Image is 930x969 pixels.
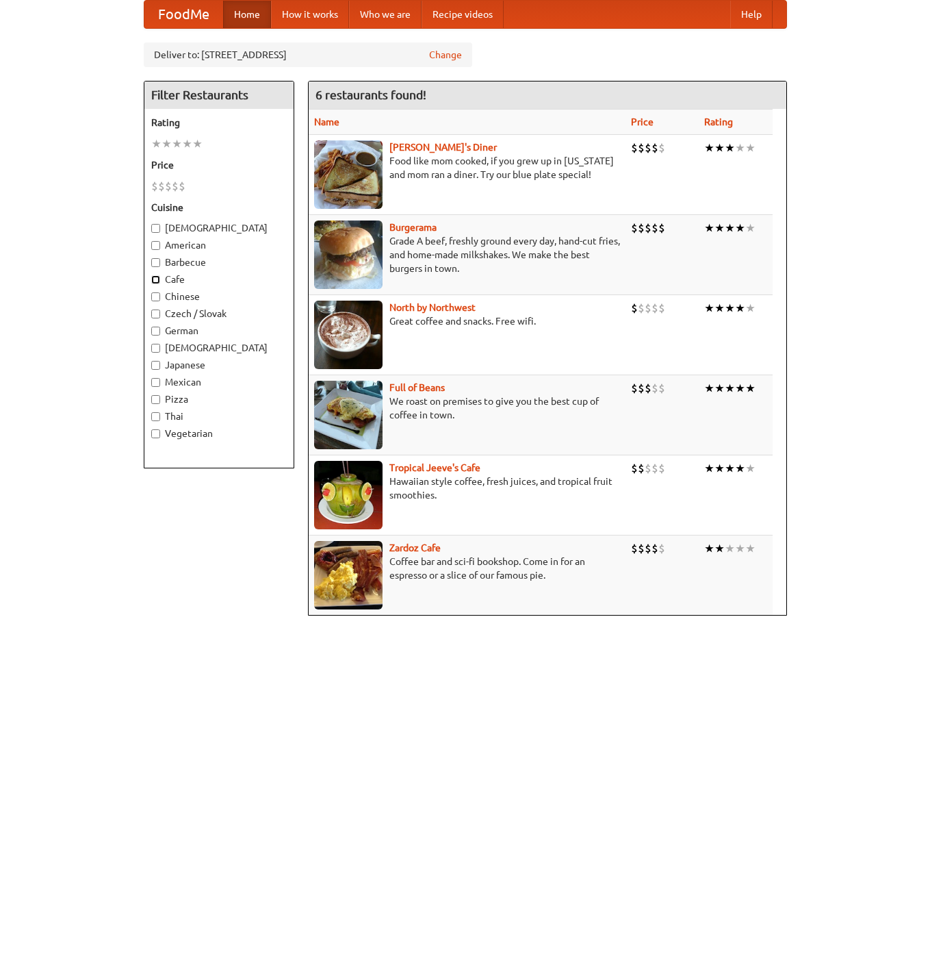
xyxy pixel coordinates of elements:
[314,140,383,209] img: sallys.jpg
[745,301,755,316] li: ★
[631,140,638,155] li: $
[314,461,383,529] img: jeeves.jpg
[158,179,165,194] li: $
[638,381,645,396] li: $
[223,1,271,28] a: Home
[151,136,162,151] li: ★
[151,344,160,353] input: [DEMOGRAPHIC_DATA]
[651,301,658,316] li: $
[735,381,745,396] li: ★
[151,307,287,320] label: Czech / Slovak
[151,241,160,250] input: American
[645,381,651,396] li: $
[745,381,755,396] li: ★
[645,221,651,236] li: $
[151,116,287,129] h5: Rating
[314,301,383,369] img: north.jpg
[704,116,733,127] a: Rating
[144,81,294,109] h4: Filter Restaurants
[735,461,745,476] li: ★
[714,381,725,396] li: ★
[658,301,665,316] li: $
[151,392,287,406] label: Pizza
[730,1,773,28] a: Help
[651,541,658,556] li: $
[658,221,665,236] li: $
[314,314,620,328] p: Great coffee and snacks. Free wifi.
[631,541,638,556] li: $
[315,88,426,101] ng-pluralize: 6 restaurants found!
[151,224,160,233] input: [DEMOGRAPHIC_DATA]
[151,378,160,387] input: Mexican
[735,221,745,236] li: ★
[631,381,638,396] li: $
[704,301,714,316] li: ★
[389,142,497,153] a: [PERSON_NAME]'s Diner
[725,381,735,396] li: ★
[151,412,160,421] input: Thai
[151,341,287,355] label: [DEMOGRAPHIC_DATA]
[151,395,160,404] input: Pizza
[638,541,645,556] li: $
[389,302,476,313] b: North by Northwest
[151,255,287,269] label: Barbecue
[151,324,287,338] label: German
[704,541,714,556] li: ★
[151,375,287,389] label: Mexican
[714,301,725,316] li: ★
[645,301,651,316] li: $
[651,140,658,155] li: $
[151,258,160,267] input: Barbecue
[151,327,160,336] input: German
[151,275,160,284] input: Cafe
[151,358,287,372] label: Japanese
[271,1,349,28] a: How it works
[651,381,658,396] li: $
[151,221,287,235] label: [DEMOGRAPHIC_DATA]
[172,179,179,194] li: $
[389,462,480,473] a: Tropical Jeeve's Cafe
[151,429,160,438] input: Vegetarian
[314,394,620,422] p: We roast on premises to give you the best cup of coffee in town.
[638,221,645,236] li: $
[389,382,445,393] a: Full of Beans
[151,273,287,286] label: Cafe
[192,136,203,151] li: ★
[631,116,654,127] a: Price
[144,42,472,67] div: Deliver to: [STREET_ADDRESS]
[725,461,735,476] li: ★
[314,154,620,181] p: Food like mom cooked, if you grew up in [US_STATE] and mom ran a diner. Try our blue plate special!
[725,541,735,556] li: ★
[144,1,223,28] a: FoodMe
[704,140,714,155] li: ★
[704,221,714,236] li: ★
[151,290,287,303] label: Chinese
[429,48,462,62] a: Change
[314,541,383,609] img: zardoz.jpg
[151,158,287,172] h5: Price
[389,222,437,233] a: Burgerama
[714,541,725,556] li: ★
[725,301,735,316] li: ★
[631,301,638,316] li: $
[638,301,645,316] li: $
[658,381,665,396] li: $
[631,221,638,236] li: $
[314,221,383,289] img: burgerama.jpg
[645,461,651,476] li: $
[658,541,665,556] li: $
[714,221,725,236] li: ★
[314,381,383,449] img: beans.jpg
[645,140,651,155] li: $
[645,541,651,556] li: $
[151,292,160,301] input: Chinese
[151,410,287,423] label: Thai
[725,140,735,155] li: ★
[314,475,620,502] p: Hawaiian style coffee, fresh juices, and tropical fruit smoothies.
[172,136,182,151] li: ★
[651,221,658,236] li: $
[389,542,441,553] b: Zardoz Cafe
